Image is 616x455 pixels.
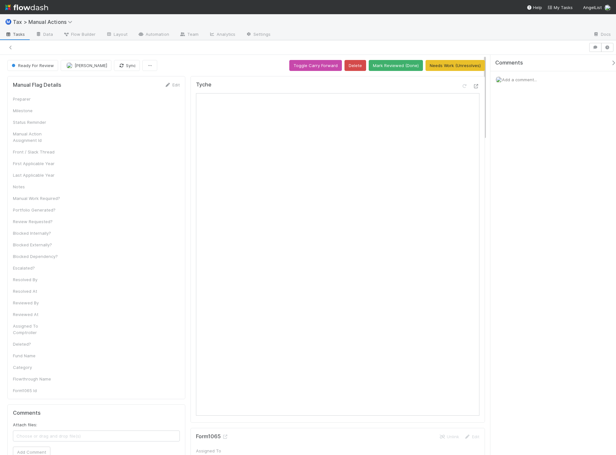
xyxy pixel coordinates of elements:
span: Comments [495,60,523,66]
a: Layout [101,30,133,40]
div: Deleted? [13,341,61,347]
a: Automation [133,30,174,40]
div: Manual Action Assignment Id [13,131,61,143]
div: Review Requested? [13,218,61,225]
button: [PERSON_NAME] [61,60,111,71]
img: avatar_e41e7ae5-e7d9-4d8d-9f56-31b0d7a2f4fd.png [66,62,73,69]
img: logo-inverted-e16ddd16eac7371096b0.svg [5,2,48,13]
span: Choose or drag and drop file(s) [13,431,180,441]
img: avatar_55a2f090-1307-4765-93b4-f04da16234ba.png [496,76,502,83]
h5: Comments [13,410,180,416]
div: Blocked Dependency? [13,253,61,260]
div: Notes [13,183,61,190]
h5: Manual Flag Details [13,82,61,88]
button: Needs Work (Unresolves) [426,60,485,71]
h5: Form1065 [196,433,229,440]
span: Tax > Manual Actions [13,19,76,25]
button: Mark Reviewed (Done) [369,60,423,71]
div: Form1065 Id [13,387,61,394]
a: Docs [588,30,616,40]
div: Blocked Internally? [13,230,61,236]
a: Flow Builder [58,30,101,40]
div: Portfolio Generated? [13,207,61,213]
a: Team [174,30,204,40]
a: Unlink [439,434,459,439]
button: Sync [114,60,140,71]
div: Reviewed At [13,311,61,318]
img: avatar_55a2f090-1307-4765-93b4-f04da16234ba.png [604,5,611,11]
div: Manual Work Required? [13,195,61,202]
div: Category [13,364,61,371]
div: Milestone [13,107,61,114]
div: Resolved At [13,288,61,294]
span: Flow Builder [63,31,96,37]
span: Tasks [5,31,25,37]
div: Preparer [13,96,61,102]
div: Escalated? [13,265,61,271]
div: Flowthrough Name [13,376,61,382]
div: Fund Name [13,352,61,359]
button: Toggle Carry Forward [289,60,342,71]
div: Assigned To Comptroller [13,323,61,336]
h5: Tyche [196,82,211,88]
a: Settings [241,30,276,40]
a: Analytics [204,30,241,40]
button: Delete [344,60,366,71]
span: [PERSON_NAME] [75,63,107,68]
a: Edit [464,434,479,439]
a: My Tasks [547,4,573,11]
div: Help [527,4,542,11]
div: Assigned To [196,448,244,454]
div: Front / Slack Thread [13,149,61,155]
div: Reviewed By [13,300,61,306]
div: First Applicable Year [13,160,61,167]
span: Add a comment... [502,77,537,82]
span: Ⓜ️ [5,19,12,25]
span: AngelList [583,5,602,10]
span: My Tasks [547,5,573,10]
div: Status Reminder [13,119,61,125]
div: Last Applicable Year [13,172,61,178]
a: Data [30,30,58,40]
a: Edit [165,82,180,87]
div: Resolved By [13,276,61,283]
label: Attach files: [13,421,37,428]
div: Blocked Externally? [13,242,61,248]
